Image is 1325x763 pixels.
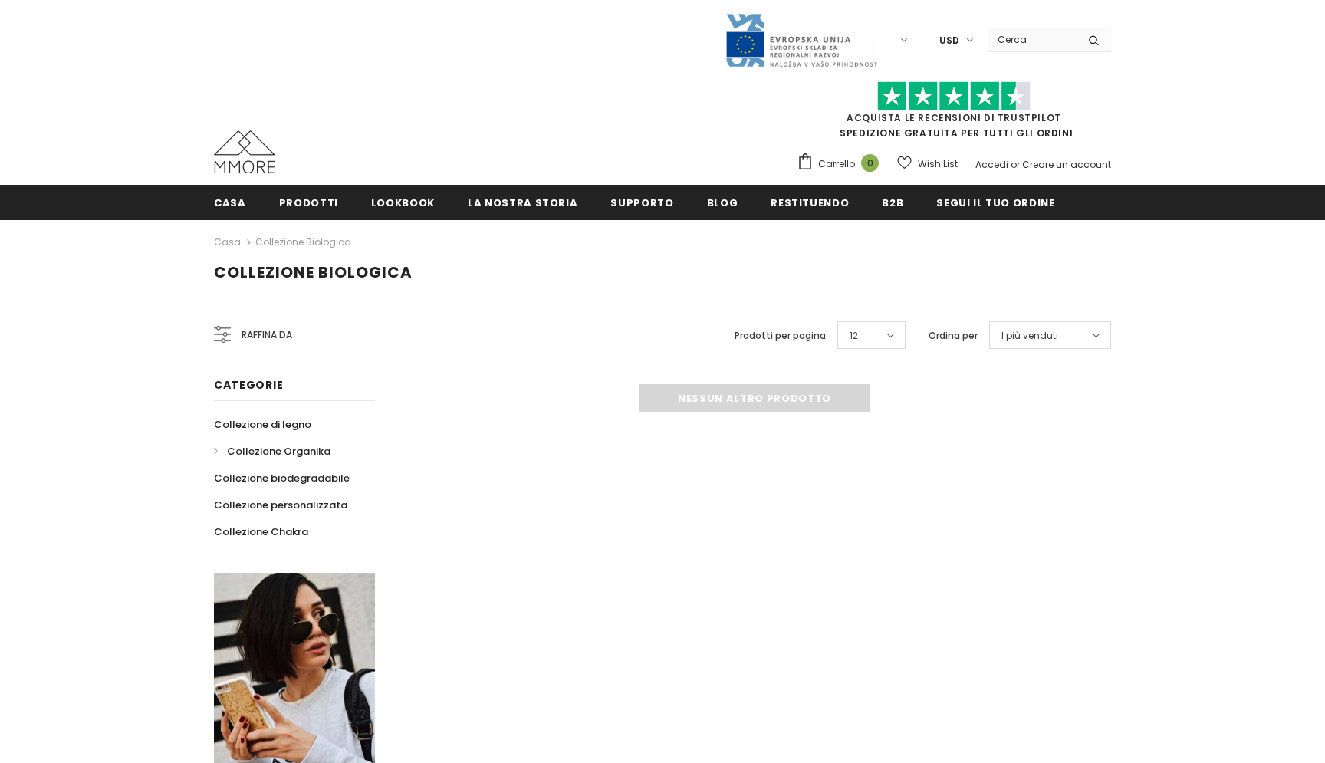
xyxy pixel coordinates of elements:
span: Segui il tuo ordine [936,196,1054,210]
a: Collezione personalizzata [214,492,347,518]
a: Blog [707,185,738,219]
a: Carrello 0 [797,153,886,176]
span: B2B [882,196,903,210]
img: Fidati di Pilot Stars [877,81,1031,111]
img: Casi MMORE [214,130,275,173]
span: Collezione Chakra [214,525,308,539]
span: La nostra storia [468,196,577,210]
span: Carrello [818,156,855,172]
a: Casa [214,185,246,219]
span: USD [939,33,959,48]
span: I più venduti [1001,328,1058,344]
span: Collezione Organika [227,444,330,459]
a: B2B [882,185,903,219]
span: 0 [861,154,879,172]
a: Wish List [897,150,958,177]
img: Javni Razpis [725,12,878,68]
span: Collezione biodegradabile [214,471,350,485]
span: Prodotti [279,196,338,210]
span: Categorie [214,377,283,393]
a: Accedi [975,158,1008,171]
a: Casa [214,233,241,252]
span: Collezione personalizzata [214,498,347,512]
a: Javni Razpis [725,33,878,46]
label: Ordina per [929,328,978,344]
span: Casa [214,196,246,210]
span: Collezione di legno [214,417,311,432]
label: Prodotti per pagina [735,328,826,344]
span: SPEDIZIONE GRATUITA PER TUTTI GLI ORDINI [797,88,1111,140]
span: Wish List [918,156,958,172]
span: Lookbook [371,196,435,210]
a: Lookbook [371,185,435,219]
a: Collezione biologica [255,235,351,248]
input: Search Site [988,28,1077,51]
span: Restituendo [771,196,849,210]
a: Prodotti [279,185,338,219]
a: Collezione Organika [214,438,330,465]
a: Collezione biodegradabile [214,465,350,492]
a: Creare un account [1022,158,1111,171]
span: Blog [707,196,738,210]
span: supporto [610,196,673,210]
span: Raffina da [242,327,292,344]
a: Collezione di legno [214,411,311,438]
span: or [1011,158,1020,171]
a: supporto [610,185,673,219]
a: Acquista le recensioni di TrustPilot [847,111,1061,124]
a: La nostra storia [468,185,577,219]
span: 12 [850,328,858,344]
a: Restituendo [771,185,849,219]
a: Collezione Chakra [214,518,308,545]
span: Collezione biologica [214,261,413,283]
a: Segui il tuo ordine [936,185,1054,219]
